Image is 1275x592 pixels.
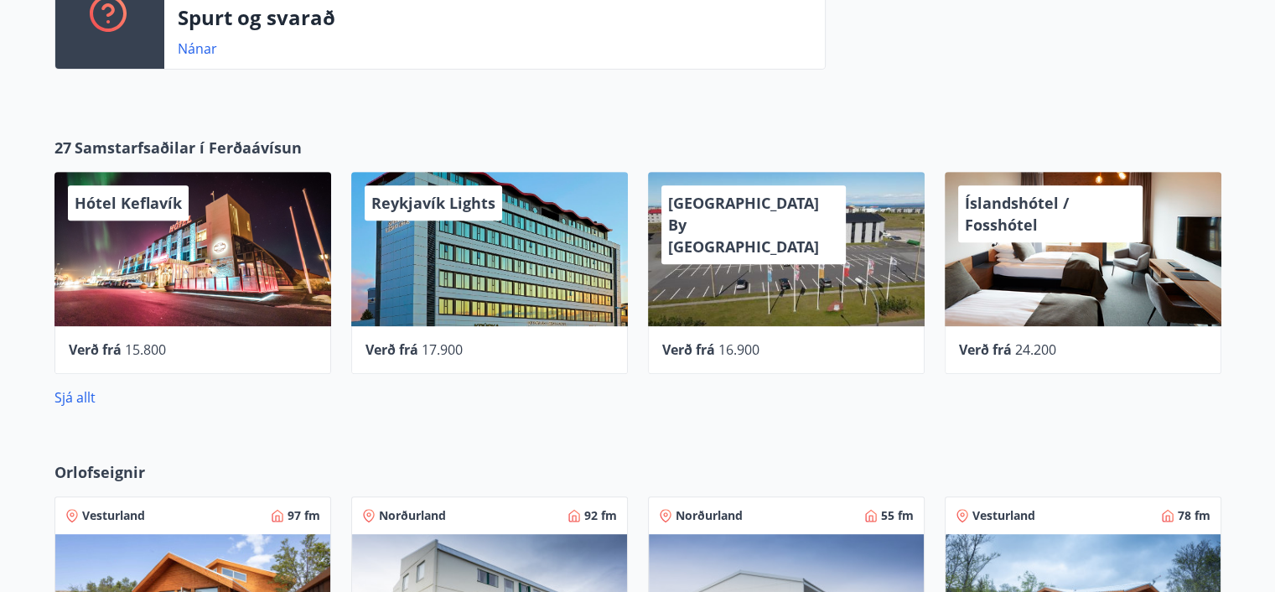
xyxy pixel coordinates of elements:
span: Hótel Keflavík [75,193,182,213]
span: 97 fm [288,507,320,524]
span: Vesturland [972,507,1035,524]
span: Íslandshótel / Fosshótel [965,193,1069,235]
span: Vesturland [82,507,145,524]
span: Norðurland [676,507,743,524]
span: Norðurland [379,507,446,524]
span: Samstarfsaðilar í Ferðaávísun [75,137,302,158]
a: Nánar [178,39,217,58]
span: Verð frá [959,340,1012,359]
span: 17.900 [422,340,463,359]
span: 24.200 [1015,340,1056,359]
span: [GEOGRAPHIC_DATA] By [GEOGRAPHIC_DATA] [668,193,819,257]
span: 55 fm [881,507,914,524]
span: 27 [54,137,71,158]
span: 92 fm [584,507,617,524]
span: 78 fm [1178,507,1210,524]
span: Verð frá [69,340,122,359]
span: 15.800 [125,340,166,359]
a: Sjá allt [54,388,96,407]
span: Verð frá [662,340,715,359]
span: Orlofseignir [54,461,145,483]
span: Verð frá [365,340,418,359]
p: Spurt og svarað [178,3,811,32]
span: Reykjavík Lights [371,193,495,213]
span: 16.900 [718,340,759,359]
